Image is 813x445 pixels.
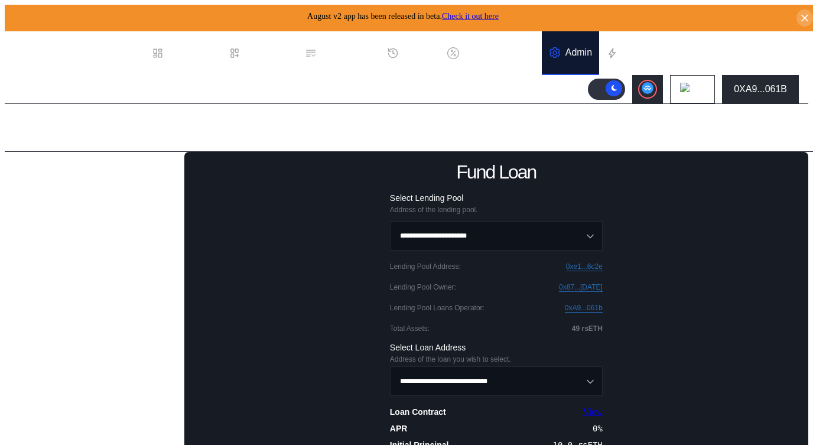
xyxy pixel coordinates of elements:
div: Pause Deposits and Withdrawals [28,296,162,321]
a: Check it out here [442,12,499,21]
div: Admin [565,47,592,58]
div: Address of the loan you wish to select. [390,355,603,363]
div: Select Loan Address [390,342,603,353]
div: Permissions [321,48,373,59]
div: Discount Factors [464,48,535,59]
div: Set Loan Fees [28,343,162,358]
a: Automations [599,31,682,75]
a: 0x87...[DATE] [559,283,603,292]
div: Dashboard [168,48,214,59]
div: Automations [623,48,675,59]
div: Lending Pool Owner : [390,283,456,291]
button: Open menu [390,221,603,251]
div: 0 % [593,424,603,433]
div: Fund Loan [456,161,536,183]
a: 0xA9...061b [565,304,603,313]
a: Loan Book [222,31,298,75]
a: Dashboard [145,31,222,75]
div: APR [390,423,408,434]
div: Total Assets : [390,324,430,333]
div: Update Processing Hour and Issuance Limits [28,267,162,292]
div: Lending Pool Address : [390,262,461,271]
div: Change Loan APR [28,325,162,339]
a: History [380,31,440,75]
span: August v2 app has been released in beta. [307,12,499,21]
a: Discount Factors [440,31,542,75]
div: Lending Pools [21,167,80,177]
a: 0xe1...6c2e [566,262,603,271]
button: chain logo [670,75,715,103]
a: Permissions [298,31,380,75]
div: 49 rsETH [572,324,603,333]
div: Loan Book [245,48,291,59]
div: Subaccounts [21,400,76,411]
img: chain logo [680,83,693,96]
div: Accept Loan Principal [28,220,162,234]
div: Deploy Loan [28,183,162,197]
div: Fund Loan [28,202,162,216]
div: Loans [21,420,47,430]
button: 0XA9...061B [722,75,799,103]
div: Admin Page [14,117,105,139]
div: Select Lending Pool [390,193,603,203]
div: Loan Contract [390,407,446,417]
div: 0XA9...061B [734,84,787,95]
div: History [404,48,433,59]
a: Admin [542,31,599,75]
div: Call Loan [28,362,162,376]
a: View [583,407,603,417]
button: Open menu [390,366,603,396]
div: Address of the lending pool. [390,206,603,214]
div: Set Loans Deployer and Operator [28,238,162,263]
div: Lending Pool Loans Operator : [390,304,484,312]
div: Liquidate Loan [28,380,162,394]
